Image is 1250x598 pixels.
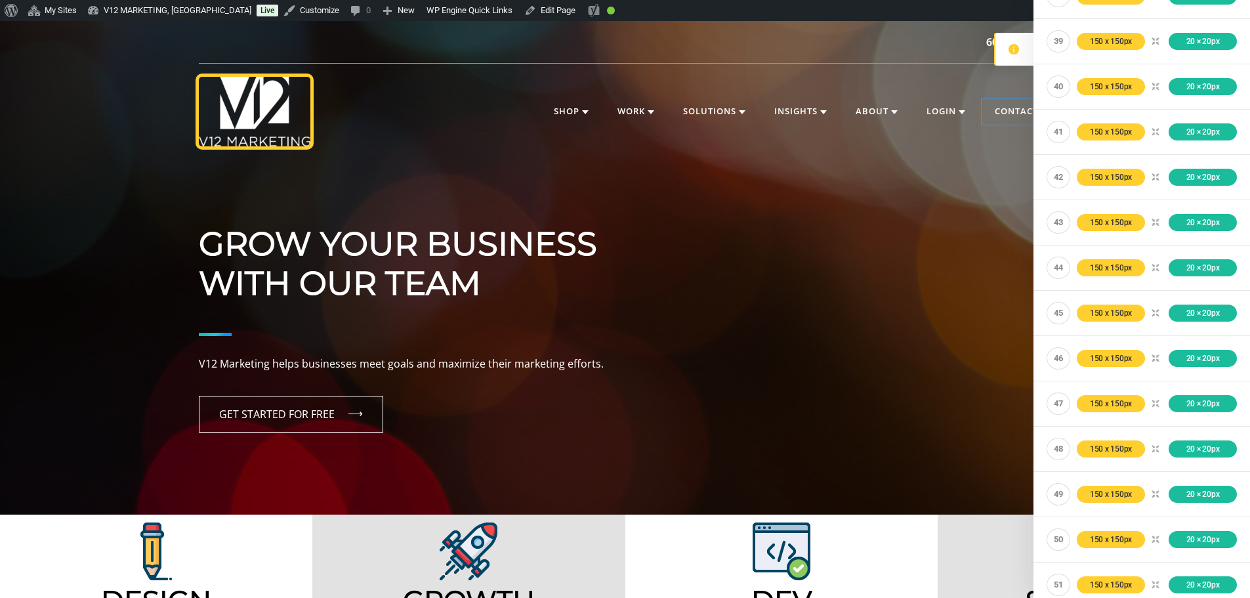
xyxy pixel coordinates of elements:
[1169,123,1237,140] span: 20 × 20px
[1077,259,1145,276] span: 150 x 150px
[1169,531,1237,548] span: 20 × 20px
[1077,531,1145,548] span: 150 x 150px
[607,7,615,14] div: Good
[1169,486,1237,503] span: 20 × 20px
[1047,121,1070,143] span: 41
[1047,528,1070,551] span: 50
[1169,395,1237,412] span: 20 × 20px
[1077,486,1145,503] span: 150 x 150px
[1077,350,1145,367] span: 150 x 150px
[199,185,1052,303] h1: Grow Your Business With Our Team
[1169,350,1237,367] span: 20 × 20px
[1047,211,1070,234] span: 43
[1047,166,1070,188] span: 42
[843,98,911,125] a: About
[1077,305,1145,322] span: 150 x 150px
[761,98,840,125] a: Insights
[1169,440,1237,458] span: 20 × 20px
[1047,483,1070,505] span: 49
[257,5,278,16] a: Live
[1047,438,1070,460] span: 48
[1077,440,1145,458] span: 150 x 150px
[140,523,172,580] img: V12 Marketing Design Solutions
[1077,169,1145,186] span: 150 x 150px
[913,98,978,125] a: Login
[199,396,383,433] a: GET STARTED FOR FREE
[1047,393,1070,415] span: 47
[1077,395,1145,412] span: 150 x 150px
[1077,214,1145,231] span: 150 x 150px
[440,523,497,580] img: V12 Marketing Design Solutions
[1077,33,1145,50] span: 150 x 150px
[986,34,1052,50] a: 603.238.4796
[1047,257,1070,279] span: 44
[199,356,1052,373] p: V12 Marketing helps businesses meet goals and maximize their marketing efforts.
[541,98,602,125] a: Shop
[670,98,759,125] a: Solutions
[1077,123,1145,140] span: 150 x 150px
[1047,75,1070,98] span: 40
[1077,78,1145,95] span: 150 x 150px
[1047,347,1070,370] span: 46
[1169,576,1237,593] span: 20 × 20px
[1184,535,1250,598] iframe: Chat Widget
[1077,576,1145,593] span: 150 x 150px
[199,77,311,146] img: V12 MARKETING Logo New Hampshire Marketing Agency
[753,523,810,580] img: V12 Marketing Web Development Solutions
[604,98,667,125] a: Work
[1169,169,1237,186] span: 20 × 20px
[1047,574,1070,596] span: 51
[1047,302,1070,324] span: 45
[1169,78,1237,95] span: 20 × 20px
[1169,214,1237,231] span: 20 × 20px
[1169,259,1237,276] span: 20 × 20px
[982,98,1051,125] a: Contact
[1169,305,1237,322] span: 20 × 20px
[1169,33,1237,50] span: 20 × 20px
[1047,30,1070,53] span: 39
